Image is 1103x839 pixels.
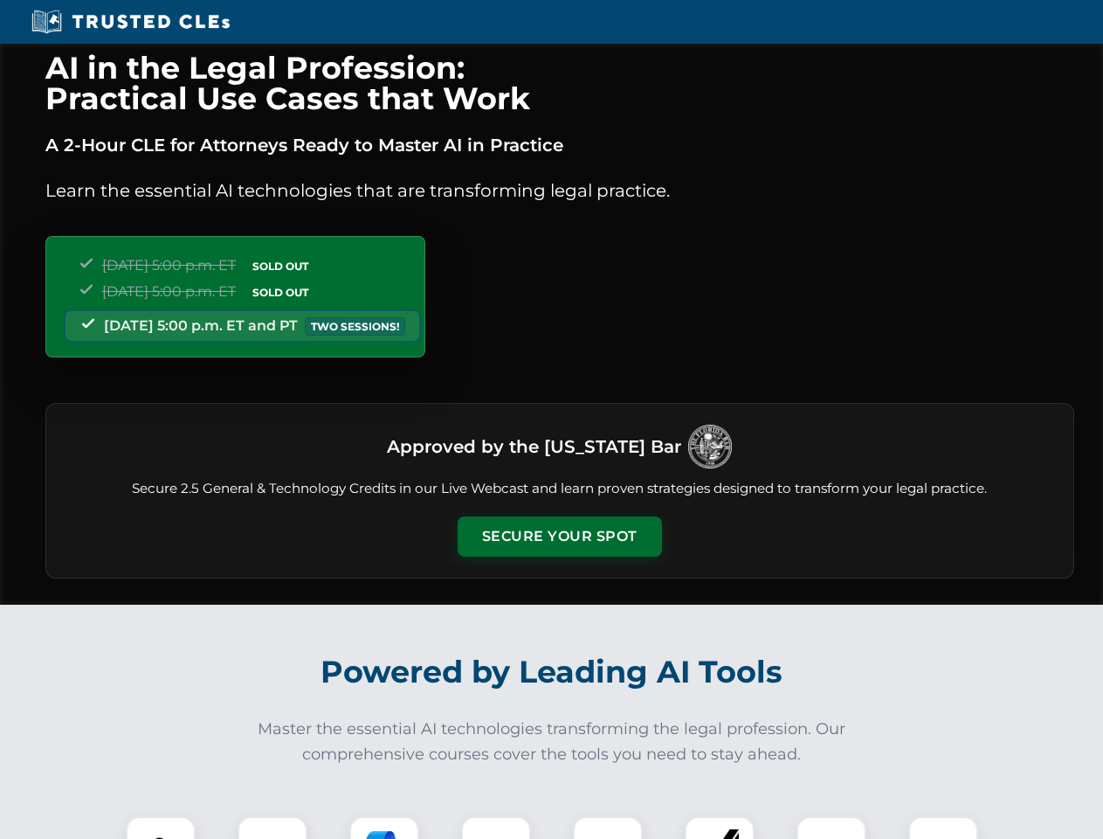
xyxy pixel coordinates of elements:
span: [DATE] 5:00 p.m. ET [102,283,236,300]
button: Secure Your Spot [458,517,662,557]
img: Trusted CLEs [26,9,235,35]
h3: Approved by the [US_STATE] Bar [387,431,681,462]
span: SOLD OUT [246,257,314,275]
span: SOLD OUT [246,283,314,302]
p: Learn the essential AI technologies that are transforming legal practice. [45,177,1074,205]
img: Logo [688,425,732,468]
p: Master the essential AI technologies transforming the legal profession. Our comprehensive courses... [246,717,858,767]
h1: AI in the Legal Profession: Practical Use Cases that Work [45,52,1074,114]
p: Secure 2.5 General & Technology Credits in our Live Webcast and learn proven strategies designed ... [67,479,1052,499]
h2: Powered by Leading AI Tools [68,641,1036,703]
p: A 2-Hour CLE for Attorneys Ready to Master AI in Practice [45,131,1074,159]
span: [DATE] 5:00 p.m. ET [102,257,236,274]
